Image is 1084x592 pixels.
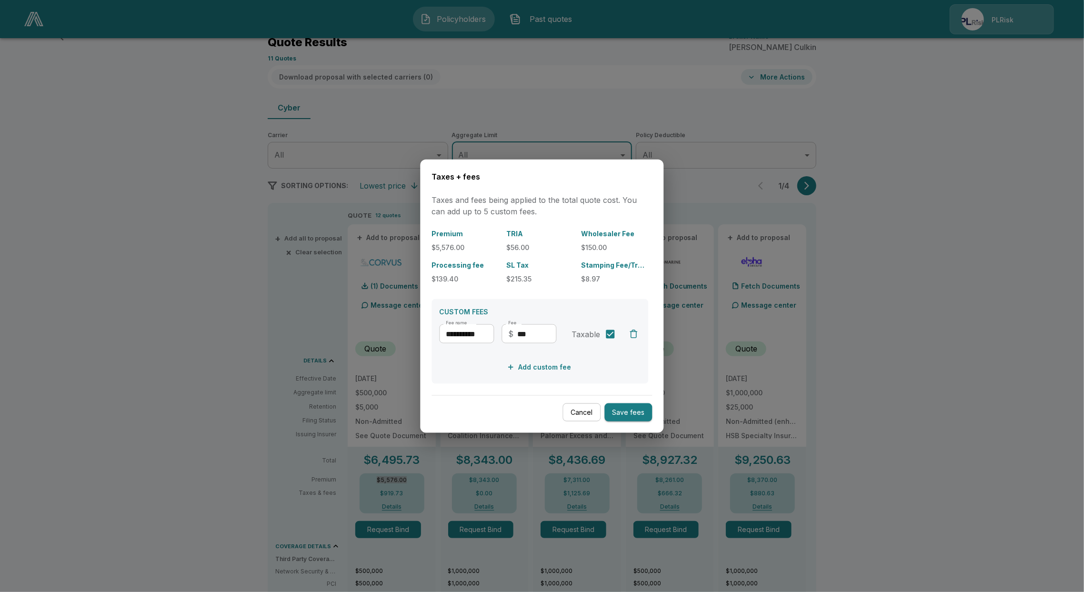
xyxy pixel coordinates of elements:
p: $56.00 [507,242,574,252]
p: Premium [432,229,499,239]
p: $5,576.00 [432,242,499,252]
p: Stamping Fee/Transaction/Regulatory Fee [582,260,649,270]
label: Fee [509,320,517,326]
p: Processing fee [432,260,499,270]
button: Add custom fee [505,359,575,376]
p: Wholesaler Fee [582,229,649,239]
label: Fee name [446,320,467,326]
p: $139.40 [432,274,499,284]
p: $ [509,328,514,340]
p: $8.97 [582,274,649,284]
p: $150.00 [582,242,649,252]
p: SL Tax [507,260,574,270]
button: Cancel [563,403,601,421]
button: Save fees [605,403,652,421]
p: $215.35 [507,274,574,284]
p: Taxes and fees being applied to the total quote cost. You can add up to 5 custom fees. [432,194,652,217]
p: CUSTOM FEES [440,307,641,317]
h6: Taxes + fees [432,171,652,183]
p: TRIA [507,229,574,239]
span: Taxable [572,329,601,340]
